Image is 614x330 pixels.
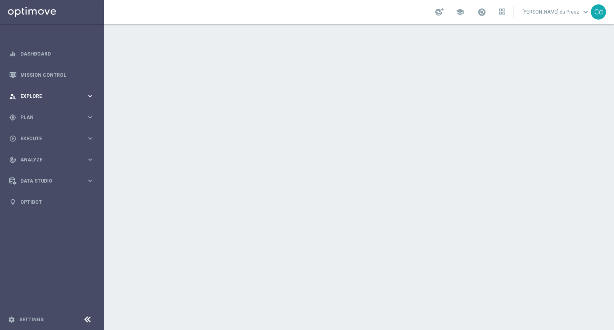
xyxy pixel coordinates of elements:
[9,93,16,100] i: person_search
[8,316,15,323] i: settings
[9,135,86,142] div: Execute
[9,156,16,163] i: track_changes
[20,157,86,162] span: Analyze
[9,199,16,206] i: lightbulb
[9,135,16,142] i: play_circle_outline
[9,177,86,185] div: Data Studio
[9,114,86,121] div: Plan
[20,115,86,120] span: Plan
[9,156,86,163] div: Analyze
[581,8,590,16] span: keyboard_arrow_down
[9,64,94,85] div: Mission Control
[9,114,94,121] button: gps_fixed Plan keyboard_arrow_right
[20,94,86,99] span: Explore
[86,135,94,142] i: keyboard_arrow_right
[9,178,94,184] button: Data Studio keyboard_arrow_right
[9,199,94,205] button: lightbulb Optibot
[20,136,86,141] span: Execute
[522,6,591,18] a: [PERSON_NAME] du Preezkeyboard_arrow_down
[9,93,86,100] div: Explore
[591,4,606,20] div: Cd
[86,156,94,163] i: keyboard_arrow_right
[9,157,94,163] button: track_changes Analyze keyboard_arrow_right
[19,317,44,322] a: Settings
[9,114,16,121] i: gps_fixed
[9,50,16,58] i: equalizer
[20,179,86,183] span: Data Studio
[9,72,94,78] button: Mission Control
[20,191,94,213] a: Optibot
[9,191,94,213] div: Optibot
[9,135,94,142] button: play_circle_outline Execute keyboard_arrow_right
[9,51,94,57] button: equalizer Dashboard
[9,43,94,64] div: Dashboard
[20,43,94,64] a: Dashboard
[86,177,94,185] i: keyboard_arrow_right
[20,64,94,85] a: Mission Control
[86,113,94,121] i: keyboard_arrow_right
[9,93,94,99] button: person_search Explore keyboard_arrow_right
[86,92,94,100] i: keyboard_arrow_right
[456,8,464,16] span: school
